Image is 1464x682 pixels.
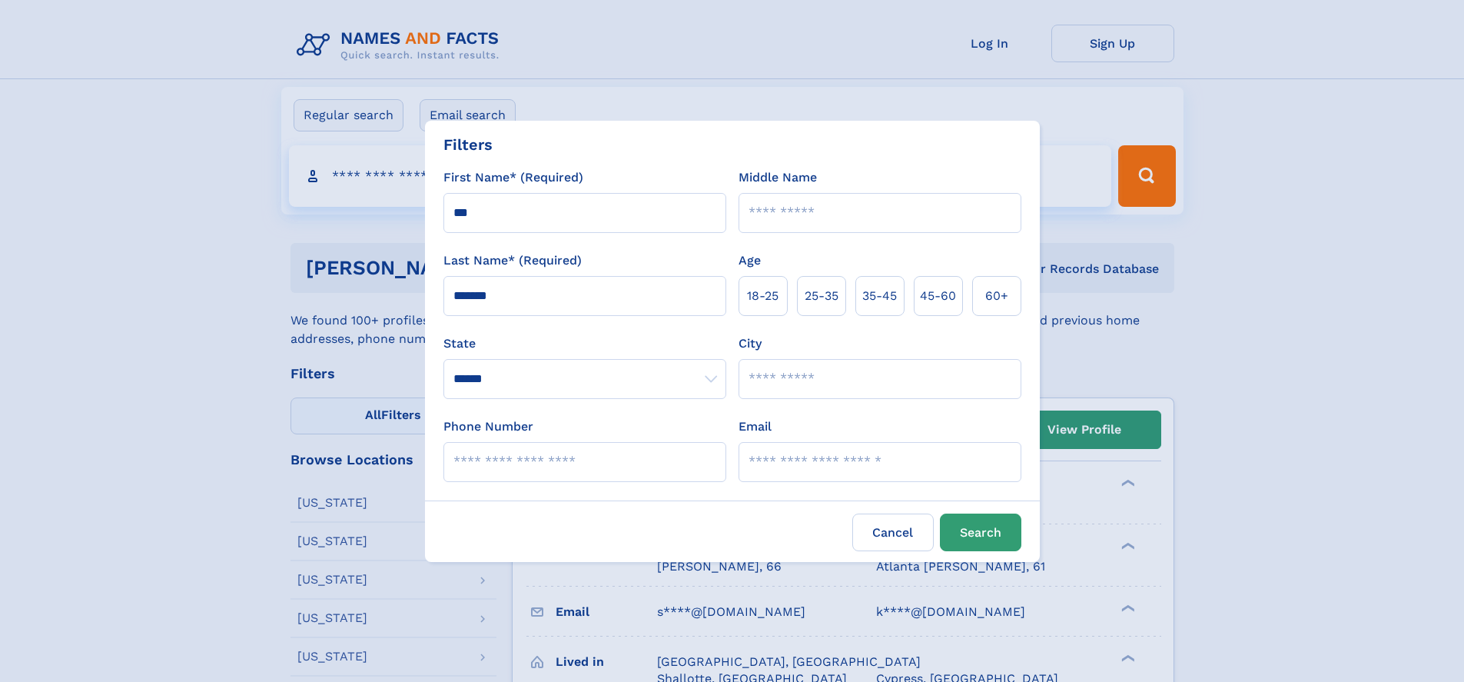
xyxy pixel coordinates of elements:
[443,418,533,436] label: Phone Number
[739,334,762,353] label: City
[739,418,772,436] label: Email
[940,514,1021,551] button: Search
[443,168,583,187] label: First Name* (Required)
[805,287,838,305] span: 25‑35
[443,251,582,270] label: Last Name* (Required)
[920,287,956,305] span: 45‑60
[852,514,934,551] label: Cancel
[862,287,897,305] span: 35‑45
[739,251,761,270] label: Age
[739,168,817,187] label: Middle Name
[985,287,1008,305] span: 60+
[443,334,726,353] label: State
[443,133,493,156] div: Filters
[747,287,778,305] span: 18‑25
